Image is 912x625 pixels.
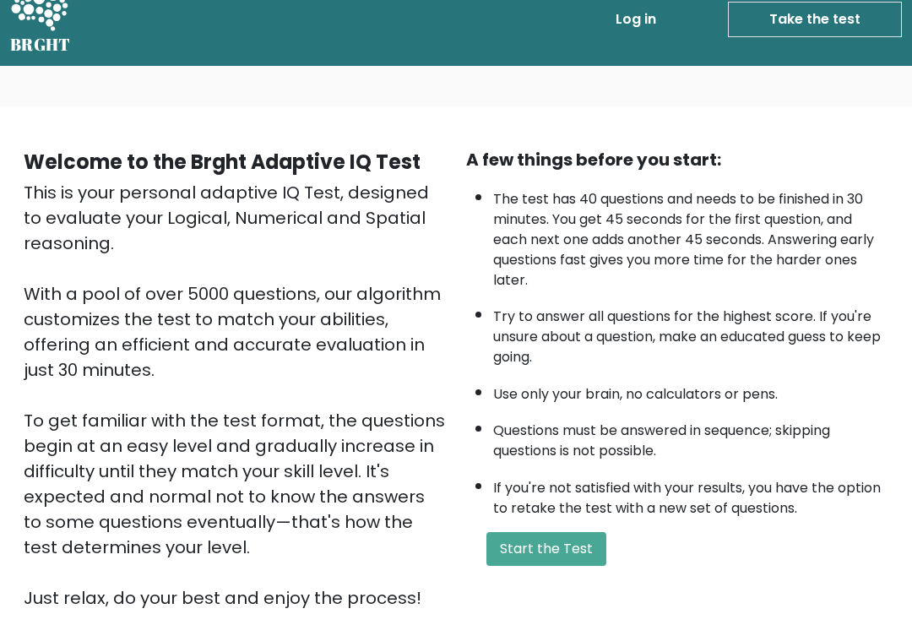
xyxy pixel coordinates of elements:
li: Use only your brain, no calculators or pens. [493,376,888,405]
li: The test has 40 questions and needs to be finished in 30 minutes. You get 45 seconds for the firs... [493,181,888,291]
button: Start the Test [486,532,606,566]
li: Questions must be answered in sequence; skipping questions is not possible. [493,412,888,461]
a: Log in [609,3,663,36]
h5: BRGHT [10,35,71,55]
li: If you're not satisfied with your results, you have the option to retake the test with a new set ... [493,470,888,519]
div: A few things before you start: [466,147,888,172]
a: Take the test [728,2,902,37]
b: Welcome to the Brght Adaptive IQ Test [24,148,421,176]
li: Try to answer all questions for the highest score. If you're unsure about a question, make an edu... [493,298,888,367]
div: This is your personal adaptive IQ Test, designed to evaluate your Logical, Numerical and Spatial ... [24,180,446,611]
